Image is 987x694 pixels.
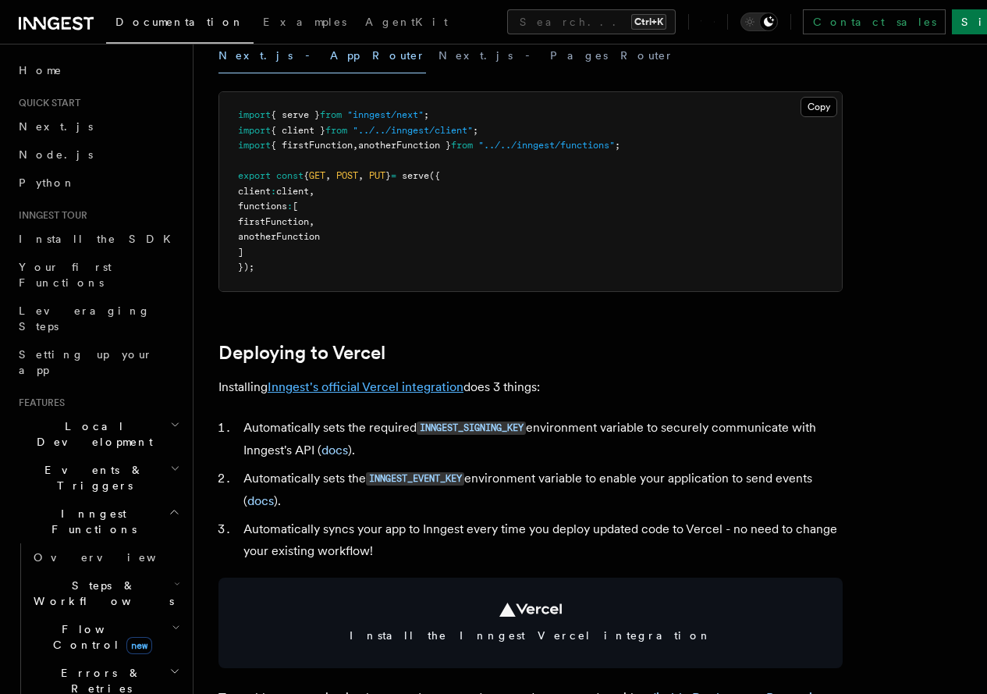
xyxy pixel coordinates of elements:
[19,233,180,245] span: Install the SDK
[19,261,112,289] span: Your first Functions
[320,109,342,120] span: from
[271,125,325,136] span: { client }
[239,518,843,562] li: Automatically syncs your app to Inngest every time you deploy updated code to Vercel - no need to...
[365,16,448,28] span: AgentKit
[268,379,463,394] a: Inngest's official Vercel integration
[218,376,843,398] p: Installing does 3 things:
[385,170,391,181] span: }
[12,297,183,340] a: Leveraging Steps
[218,342,385,364] a: Deploying to Vercel
[27,571,183,615] button: Steps & Workflows
[12,462,170,493] span: Events & Triggers
[417,422,526,435] code: INNGEST_SIGNING_KEY
[12,225,183,253] a: Install the SDK
[424,109,429,120] span: ;
[12,418,170,450] span: Local Development
[507,9,676,34] button: Search...Ctrl+K
[366,471,464,486] a: INNGEST_EVENT_KEY
[239,417,843,461] li: Automatically sets the required environment variable to securely communicate with Inngest's API ( ).
[276,170,304,181] span: const
[19,148,93,161] span: Node.js
[27,615,183,659] button: Flow Controlnew
[19,348,153,376] span: Setting up your app
[309,216,314,227] span: ,
[615,140,620,151] span: ;
[19,120,93,133] span: Next.js
[478,140,615,151] span: "../../inngest/functions"
[353,140,358,151] span: ,
[287,201,293,212] span: :
[12,56,183,84] a: Home
[12,500,183,543] button: Inngest Functions
[12,340,183,384] a: Setting up your app
[429,170,440,181] span: ({
[293,201,298,212] span: [
[19,304,151,333] span: Leveraging Steps
[12,209,87,222] span: Inngest tour
[106,5,254,44] a: Documentation
[237,628,824,643] span: Install the Inngest Vercel integration
[19,62,62,78] span: Home
[263,16,346,28] span: Examples
[115,16,244,28] span: Documentation
[254,5,356,42] a: Examples
[276,186,309,197] span: client
[12,169,183,197] a: Python
[304,170,309,181] span: {
[358,140,451,151] span: anotherFunction }
[19,176,76,189] span: Python
[336,170,358,181] span: POST
[473,125,478,136] span: ;
[402,170,429,181] span: serve
[12,456,183,500] button: Events & Triggers
[238,216,309,227] span: firstFunction
[271,109,320,120] span: { serve }
[238,140,271,151] span: import
[801,97,837,117] button: Copy
[358,170,364,181] span: ,
[309,186,314,197] span: ,
[391,170,396,181] span: =
[12,253,183,297] a: Your first Functions
[309,170,325,181] span: GET
[238,262,254,272] span: });
[12,397,65,409] span: Features
[325,125,347,136] span: from
[27,621,172,653] span: Flow Control
[451,140,473,151] span: from
[218,38,426,73] button: Next.js - App Router
[271,140,353,151] span: { firstFunction
[321,443,348,457] a: docs
[740,12,778,31] button: Toggle dark mode
[247,493,274,508] a: docs
[239,468,843,512] li: Automatically sets the environment variable to enable your application to send events ( ).
[325,170,331,181] span: ,
[631,14,666,30] kbd: Ctrl+K
[366,472,464,486] code: INNGEST_EVENT_KEY
[12,412,183,456] button: Local Development
[238,231,320,242] span: anotherFunction
[27,578,174,609] span: Steps & Workflows
[438,38,674,73] button: Next.js - Pages Router
[238,186,271,197] span: client
[27,543,183,571] a: Overview
[369,170,385,181] span: PUT
[12,141,183,169] a: Node.js
[238,109,271,120] span: import
[12,97,80,109] span: Quick start
[238,201,287,212] span: functions
[271,186,276,197] span: :
[238,125,271,136] span: import
[803,9,946,34] a: Contact sales
[238,247,243,258] span: ]
[34,551,194,564] span: Overview
[238,170,271,181] span: export
[12,112,183,141] a: Next.js
[353,125,473,136] span: "../../inngest/client"
[347,109,424,120] span: "inngest/next"
[417,420,526,435] a: INNGEST_SIGNING_KEY
[356,5,457,42] a: AgentKit
[218,578,843,668] a: Install the Inngest Vercel integration
[12,506,169,537] span: Inngest Functions
[126,637,152,654] span: new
